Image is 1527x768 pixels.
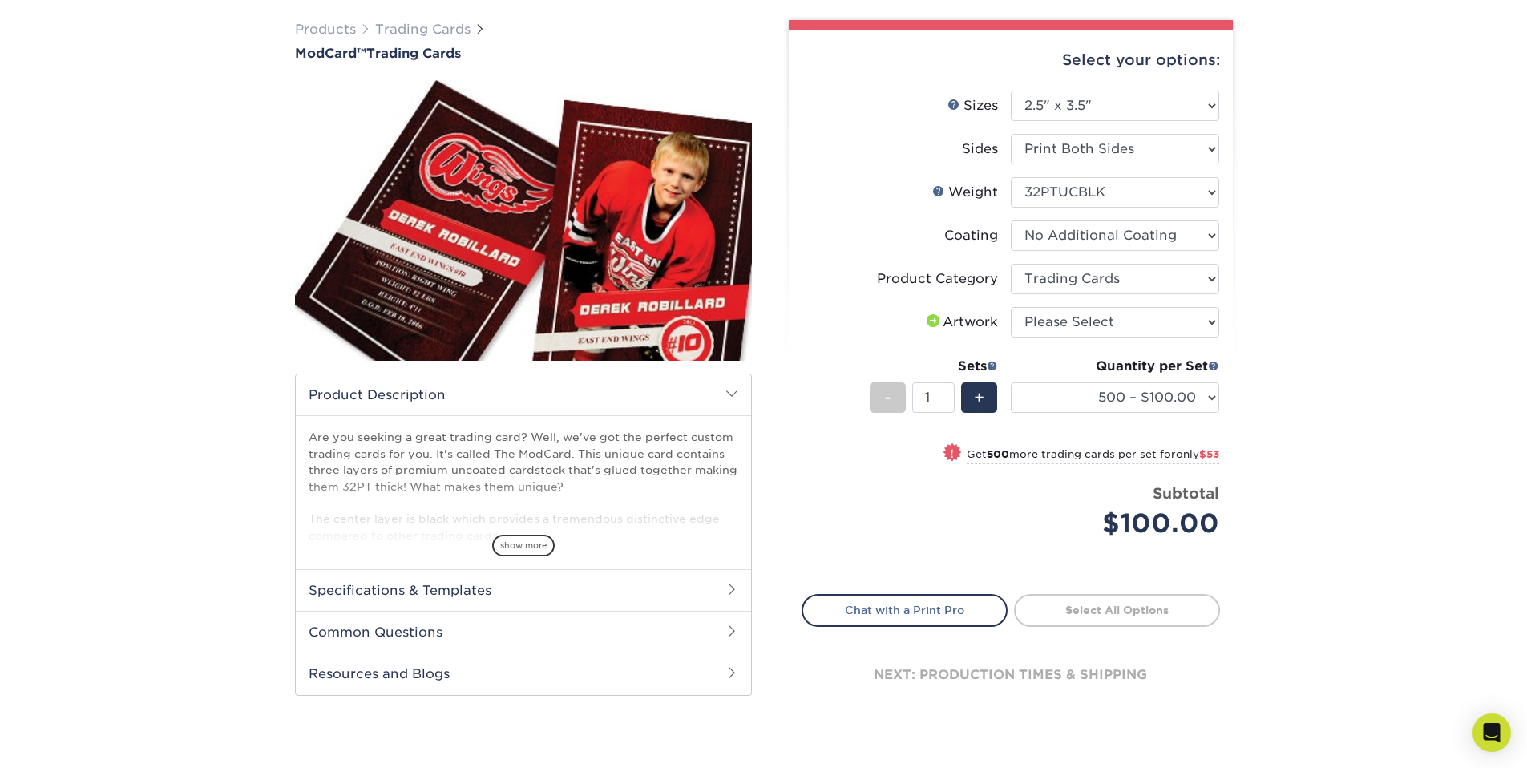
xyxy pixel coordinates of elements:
div: Select your options: [802,30,1220,91]
div: Sets [870,357,998,376]
strong: 500 [987,448,1009,460]
a: Select All Options [1014,594,1220,626]
div: Artwork [923,313,998,332]
span: - [884,386,891,410]
span: ! [950,445,954,462]
h2: Specifications & Templates [296,569,751,611]
a: ModCard™Trading Cards [295,46,752,61]
span: only [1176,448,1219,460]
h1: Trading Cards [295,46,752,61]
span: show more [492,535,555,556]
a: Products [295,22,356,37]
h2: Product Description [296,374,751,415]
a: Chat with a Print Pro [802,594,1008,626]
h2: Common Questions [296,611,751,653]
div: $100.00 [1023,504,1219,543]
div: Product Category [877,269,998,289]
div: Open Intercom Messenger [1472,713,1511,752]
span: ModCard™ [295,46,366,61]
span: $53 [1199,448,1219,460]
div: Coating [944,226,998,245]
strong: Subtotal [1153,484,1219,502]
div: Sides [962,139,998,159]
a: Trading Cards [375,22,471,37]
span: + [974,386,984,410]
div: next: production times & shipping [802,627,1220,723]
div: Weight [932,183,998,202]
small: Get more trading cards per set for [967,448,1219,464]
p: Are you seeking a great trading card? Well, we've got the perfect custom trading cards for you. I... [309,429,738,544]
div: Sizes [947,96,998,115]
h2: Resources and Blogs [296,653,751,694]
div: Quantity per Set [1011,357,1219,376]
img: ModCard™ 01 [295,63,752,378]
